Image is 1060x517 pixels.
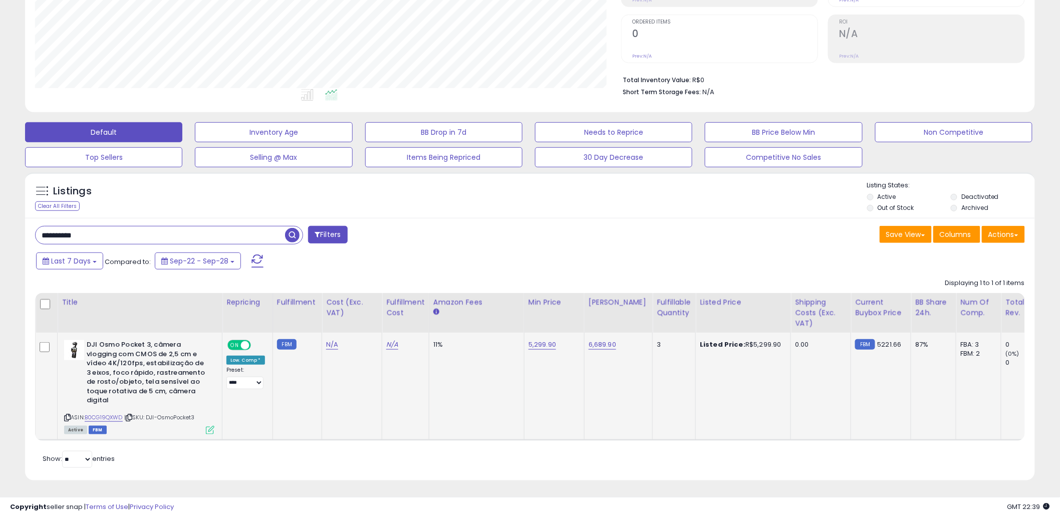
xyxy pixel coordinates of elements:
button: Selling @ Max [195,147,352,167]
div: Preset: [226,367,265,389]
p: Listing States: [867,181,1035,190]
div: Listed Price [700,297,786,308]
div: Amazon Fees [433,297,520,308]
span: Show: entries [43,454,115,463]
span: OFF [249,341,266,350]
div: Num of Comp. [960,297,997,318]
button: Filters [308,226,347,243]
h5: Listings [53,184,92,198]
span: 5221.66 [878,340,902,349]
li: R$0 [623,73,1017,85]
button: Columns [933,226,980,243]
a: Terms of Use [86,502,128,511]
span: Compared to: [105,257,151,267]
label: Active [878,192,896,201]
div: Fulfillment Cost [386,297,425,318]
small: Amazon Fees. [433,308,439,317]
div: 0 [1005,340,1046,349]
div: Clear All Filters [35,201,80,211]
button: 30 Day Decrease [535,147,692,167]
span: All listings currently available for purchase on Amazon [64,426,87,434]
img: 31HSfH1VceL._SL40_.jpg [64,340,84,360]
button: Sep-22 - Sep-28 [155,252,241,270]
div: Fulfillment [277,297,318,308]
label: Out of Stock [878,203,914,212]
button: Competitive No Sales [705,147,862,167]
div: Current Buybox Price [855,297,907,318]
small: (0%) [1005,350,1019,358]
div: 0 [1005,358,1046,367]
label: Archived [961,203,988,212]
div: BB Share 24h. [915,297,952,318]
div: 3 [657,340,688,349]
div: 11% [433,340,516,349]
a: 6,689.90 [589,340,616,350]
div: 0.00 [795,340,843,349]
div: FBM: 2 [960,349,993,358]
a: N/A [326,340,338,350]
a: N/A [386,340,398,350]
small: Prev: N/A [839,53,859,59]
span: FBM [89,426,107,434]
div: 87% [915,340,948,349]
button: Save View [880,226,932,243]
h2: N/A [839,28,1024,42]
span: ON [228,341,241,350]
a: 5,299.90 [528,340,556,350]
button: Items Being Repriced [365,147,522,167]
b: Listed Price: [700,340,745,349]
div: Low. Comp * [226,356,265,365]
span: 2025-10-6 22:39 GMT [1007,502,1050,511]
button: Default [25,122,182,142]
div: ASIN: [64,340,214,433]
div: Cost (Exc. VAT) [326,297,378,318]
div: Shipping Costs (Exc. VAT) [795,297,847,329]
div: Min Price [528,297,580,308]
button: BB Price Below Min [705,122,862,142]
label: Deactivated [961,192,999,201]
b: Short Term Storage Fees: [623,88,701,96]
div: Fulfillable Quantity [657,297,691,318]
button: BB Drop in 7d [365,122,522,142]
a: Privacy Policy [130,502,174,511]
button: Last 7 Days [36,252,103,270]
span: N/A [702,87,714,97]
h2: 0 [632,28,818,42]
button: Non Competitive [875,122,1032,142]
small: FBM [855,339,875,350]
small: Prev: N/A [632,53,652,59]
button: Top Sellers [25,147,182,167]
span: Ordered Items [632,20,818,25]
div: Total Rev. [1005,297,1042,318]
span: Last 7 Days [51,256,91,266]
b: DJI Osmo Pocket 3, câmera vlogging com CMOS de 2,5 cm e vídeo 4K/120fps, estabilização de 3 eixos... [87,340,208,408]
div: seller snap | | [10,502,174,512]
span: Columns [940,229,971,239]
span: Sep-22 - Sep-28 [170,256,228,266]
b: Total Inventory Value: [623,76,691,84]
button: Needs to Reprice [535,122,692,142]
div: FBA: 3 [960,340,993,349]
span: | SKU: DJI-OsmoPocket3 [124,413,195,421]
button: Actions [982,226,1025,243]
div: Repricing [226,297,269,308]
div: [PERSON_NAME] [589,297,648,308]
div: Title [62,297,218,308]
div: Displaying 1 to 1 of 1 items [945,279,1025,288]
small: FBM [277,339,297,350]
span: ROI [839,20,1024,25]
div: R$5,299.90 [700,340,783,349]
button: Inventory Age [195,122,352,142]
strong: Copyright [10,502,47,511]
a: B0CG19QXWD [85,413,123,422]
